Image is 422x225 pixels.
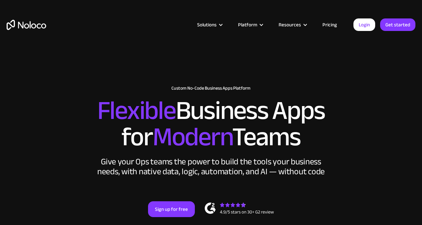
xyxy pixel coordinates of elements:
[270,20,314,29] div: Resources
[97,86,176,135] span: Flexible
[189,20,230,29] div: Solutions
[314,20,345,29] a: Pricing
[353,18,375,31] a: Login
[7,86,415,91] h1: Custom No-Code Business Apps Platform
[197,20,217,29] div: Solutions
[230,20,270,29] div: Platform
[153,112,232,161] span: Modern
[380,18,415,31] a: Get started
[7,20,46,30] a: home
[238,20,257,29] div: Platform
[96,157,326,177] div: Give your Ops teams the power to build the tools your business needs, with native data, logic, au...
[148,201,195,217] a: Sign up for free
[279,20,301,29] div: Resources
[7,98,415,150] h2: Business Apps for Teams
